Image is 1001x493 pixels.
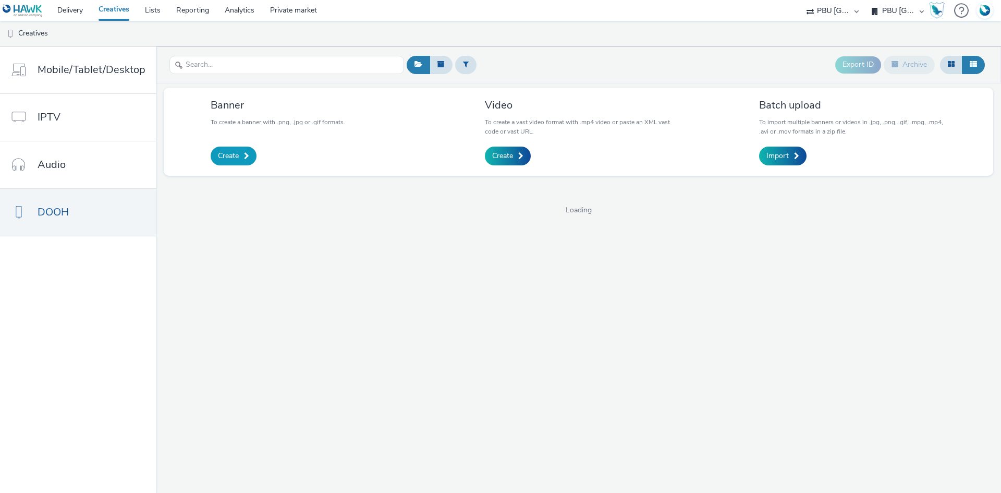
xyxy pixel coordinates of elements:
span: DOOH [38,205,69,220]
input: Search... [169,56,404,74]
img: dooh [5,29,16,39]
a: Create [485,147,531,165]
span: Audio [38,157,66,172]
span: Mobile/Tablet/Desktop [38,62,145,77]
button: Table [962,56,985,74]
img: Account FR [977,3,993,18]
button: Export ID [835,56,881,73]
a: Create [211,147,257,165]
h3: Video [485,98,672,112]
span: Create [218,151,239,161]
p: To import multiple banners or videos in .jpg, .png, .gif, .mpg, .mp4, .avi or .mov formats in a z... [759,117,946,136]
span: Loading [156,205,1001,215]
button: Grid [940,56,962,74]
span: Create [492,151,513,161]
span: Import [766,151,789,161]
img: undefined Logo [3,4,43,17]
h3: Banner [211,98,345,112]
a: Hawk Academy [929,2,949,19]
p: To create a vast video format with .mp4 video or paste an XML vast code or vast URL. [485,117,672,136]
button: Archive [884,56,935,74]
img: Hawk Academy [929,2,945,19]
a: Import [759,147,807,165]
p: To create a banner with .png, .jpg or .gif formats. [211,117,345,127]
span: IPTV [38,110,60,125]
h3: Batch upload [759,98,946,112]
